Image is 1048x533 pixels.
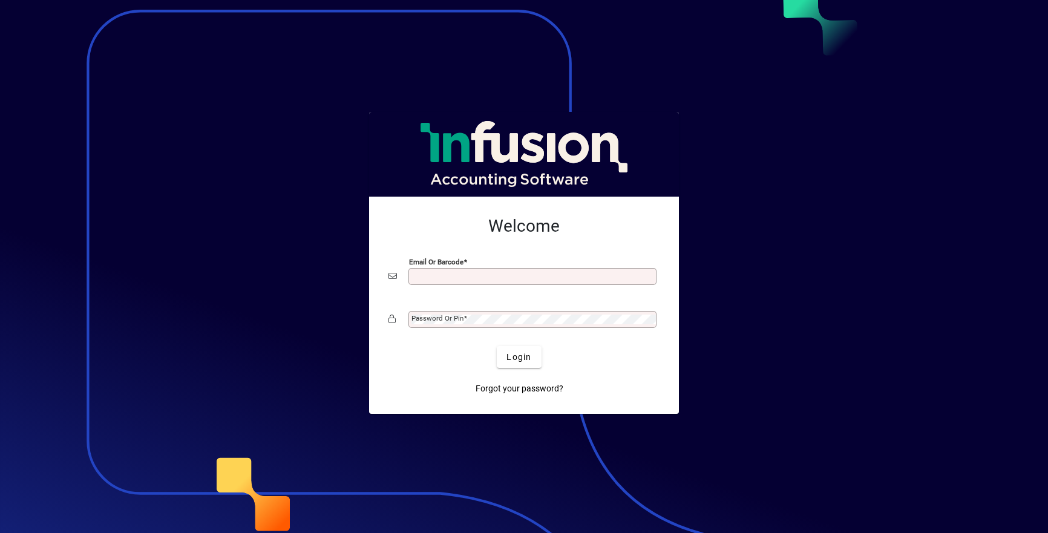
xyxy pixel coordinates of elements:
button: Login [497,346,541,368]
span: Forgot your password? [476,382,563,395]
h2: Welcome [388,216,660,237]
a: Forgot your password? [471,378,568,399]
mat-label: Password or Pin [411,314,463,322]
mat-label: Email or Barcode [409,258,463,266]
span: Login [506,351,531,364]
